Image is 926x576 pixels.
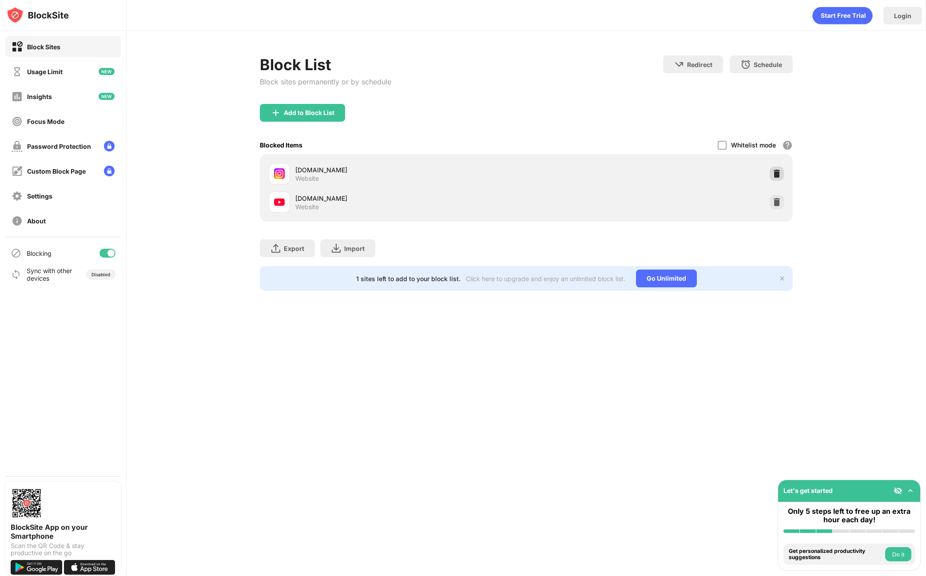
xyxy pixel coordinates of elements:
[295,165,526,175] div: [DOMAIN_NAME]
[344,245,365,252] div: Import
[284,245,304,252] div: Export
[12,166,23,177] img: customize-block-page-off.svg
[6,6,69,24] img: logo-blocksite.svg
[27,167,86,175] div: Custom Block Page
[754,61,782,68] div: Schedule
[295,203,319,211] div: Website
[356,275,461,282] div: 1 sites left to add to your block list.
[636,270,697,287] div: Go Unlimited
[104,141,115,151] img: lock-menu.svg
[12,91,23,102] img: insights-off.svg
[27,217,46,225] div: About
[274,168,285,179] img: favicons
[885,547,911,561] button: Do it
[894,12,911,20] div: Login
[91,272,110,277] div: Disabled
[284,109,334,116] div: Add to Block List
[260,56,391,74] div: Block List
[27,93,52,100] div: Insights
[466,275,625,282] div: Click here to upgrade and enjoy an unlimited block list.
[99,93,115,100] img: new-icon.svg
[12,116,23,127] img: focus-off.svg
[27,68,63,75] div: Usage Limit
[104,166,115,176] img: lock-menu.svg
[894,486,902,495] img: eye-not-visible.svg
[12,215,23,226] img: about-off.svg
[295,194,526,203] div: [DOMAIN_NAME]
[12,141,23,152] img: password-protection-off.svg
[812,7,873,24] div: animation
[260,77,391,86] div: Block sites permanently or by schedule
[906,486,915,495] img: omni-setup-toggle.svg
[27,267,72,282] div: Sync with other devices
[295,175,319,183] div: Website
[27,250,52,257] div: Blocking
[27,192,52,200] div: Settings
[12,66,23,77] img: time-usage-off.svg
[11,248,21,258] img: blocking-icon.svg
[11,487,43,519] img: options-page-qr-code.png
[274,197,285,207] img: favicons
[27,143,91,150] div: Password Protection
[789,548,883,561] div: Get personalized productivity suggestions
[11,269,21,280] img: sync-icon.svg
[12,41,23,52] img: block-on.svg
[99,68,115,75] img: new-icon.svg
[731,141,776,149] div: Whitelist mode
[27,43,60,51] div: Block Sites
[783,487,833,494] div: Let's get started
[11,542,115,556] div: Scan the QR Code & stay productive on the go
[783,507,915,524] div: Only 5 steps left to free up an extra hour each day!
[27,118,64,125] div: Focus Mode
[64,560,115,575] img: download-on-the-app-store.svg
[779,275,786,282] img: x-button.svg
[11,560,62,575] img: get-it-on-google-play.svg
[260,141,302,149] div: Blocked Items
[12,191,23,202] img: settings-off.svg
[687,61,712,68] div: Redirect
[11,523,115,540] div: BlockSite App on your Smartphone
